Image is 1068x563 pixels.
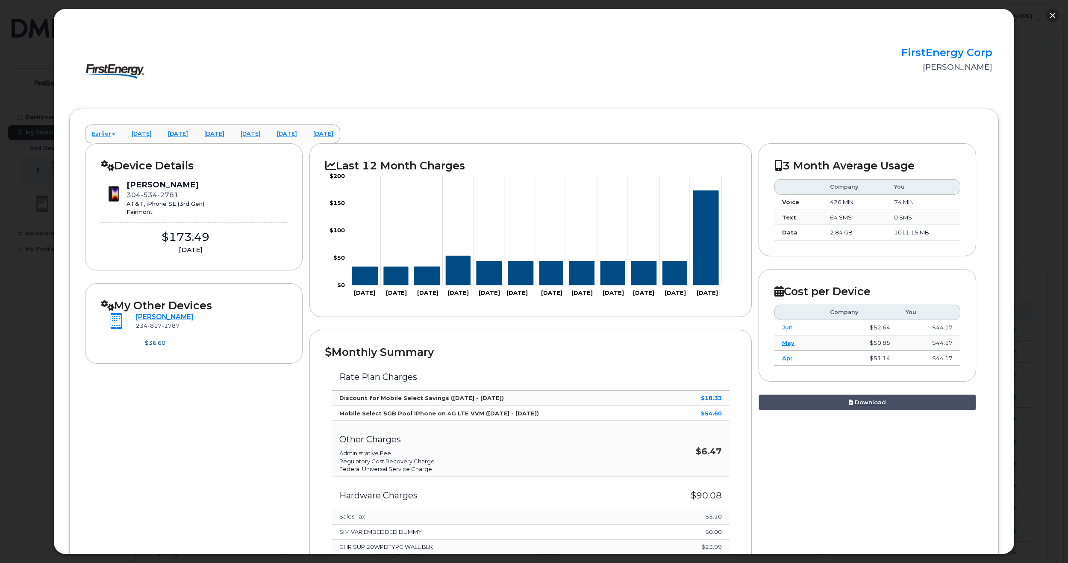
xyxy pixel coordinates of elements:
h3: Other Charges [339,435,651,444]
td: $44.17 [898,320,960,335]
h3: Hardware Charges [339,491,651,500]
div: $36.60 [132,338,178,347]
td: $44.17 [898,335,960,351]
span: 1787 [162,322,179,329]
th: Company [822,305,898,320]
li: Regulatory Cost Recovery Charge [339,457,651,465]
strong: $18.33 [701,394,722,401]
a: Download [759,394,976,410]
a: Jun [782,324,793,331]
a: [PERSON_NAME] [136,313,194,321]
span: 234 [136,322,179,329]
iframe: Messenger Launcher [1031,526,1062,557]
td: $0.00 [659,524,730,540]
strong: $54.60 [701,410,722,417]
li: Administrative Fee [339,449,651,457]
h3: Rate Plan Charges [339,372,722,382]
td: Sales Tax [332,509,659,524]
h2: My Other Devices [101,299,287,312]
th: You [898,305,960,320]
td: $23.99 [659,539,730,555]
td: $51.14 [822,351,898,366]
li: Federal Universal Service Charge [339,465,651,473]
td: $5.10 [659,509,730,524]
a: Apr [782,355,793,362]
strong: Discount for Mobile Select Savings ([DATE] - [DATE]) [339,394,504,401]
h3: $90.08 [666,491,722,500]
td: SIM VAR EMBEDDED DUMMY [332,524,659,540]
td: $50.85 [822,335,898,351]
td: CHR SUP 20WPDTYPC WALL BLK [332,539,659,555]
a: May [782,339,794,346]
span: 817 [147,322,162,329]
h2: Monthly Summary [325,346,736,359]
td: $44.17 [898,351,960,366]
td: $52.64 [822,320,898,335]
strong: Mobile Select 5GB Pool iPhone on 4G LTE VVM ([DATE] - [DATE]) [339,410,539,417]
strong: $6.47 [696,446,722,456]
